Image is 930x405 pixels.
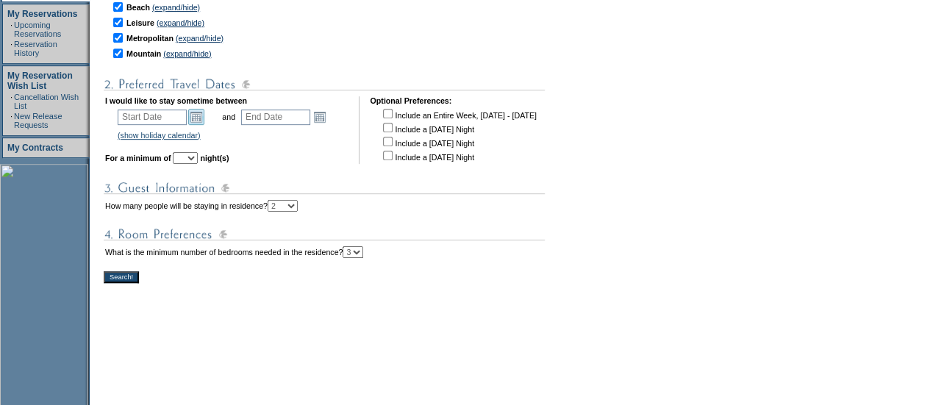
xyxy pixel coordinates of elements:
[14,112,62,129] a: New Release Requests
[10,112,12,129] td: ·
[7,9,77,19] a: My Reservations
[157,18,204,27] a: (expand/hide)
[176,34,223,43] a: (expand/hide)
[118,110,187,125] input: Date format: M/D/Y. Shortcut keys: [T] for Today. [UP] or [.] for Next Day. [DOWN] or [,] for Pre...
[14,40,57,57] a: Reservation History
[105,96,247,105] b: I would like to stay sometime between
[312,109,328,125] a: Open the calendar popup.
[7,71,73,91] a: My Reservation Wish List
[188,109,204,125] a: Open the calendar popup.
[105,154,171,162] b: For a minimum of
[10,40,12,57] td: ·
[10,21,12,38] td: ·
[118,131,201,140] a: (show holiday calendar)
[7,143,63,153] a: My Contracts
[126,3,150,12] b: Beach
[370,96,451,105] b: Optional Preferences:
[104,271,139,283] input: Search!
[10,93,12,110] td: ·
[126,49,161,58] b: Mountain
[14,93,79,110] a: Cancellation Wish List
[152,3,200,12] a: (expand/hide)
[163,49,211,58] a: (expand/hide)
[380,107,536,162] td: Include an Entire Week, [DATE] - [DATE] Include a [DATE] Night Include a [DATE] Night Include a [...
[200,154,229,162] b: night(s)
[105,246,363,258] td: What is the minimum number of bedrooms needed in the residence?
[241,110,310,125] input: Date format: M/D/Y. Shortcut keys: [T] for Today. [UP] or [.] for Next Day. [DOWN] or [,] for Pre...
[126,34,174,43] b: Metropolitan
[14,21,61,38] a: Upcoming Reservations
[126,18,154,27] b: Leisure
[105,200,298,212] td: How many people will be staying in residence?
[220,107,237,127] td: and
